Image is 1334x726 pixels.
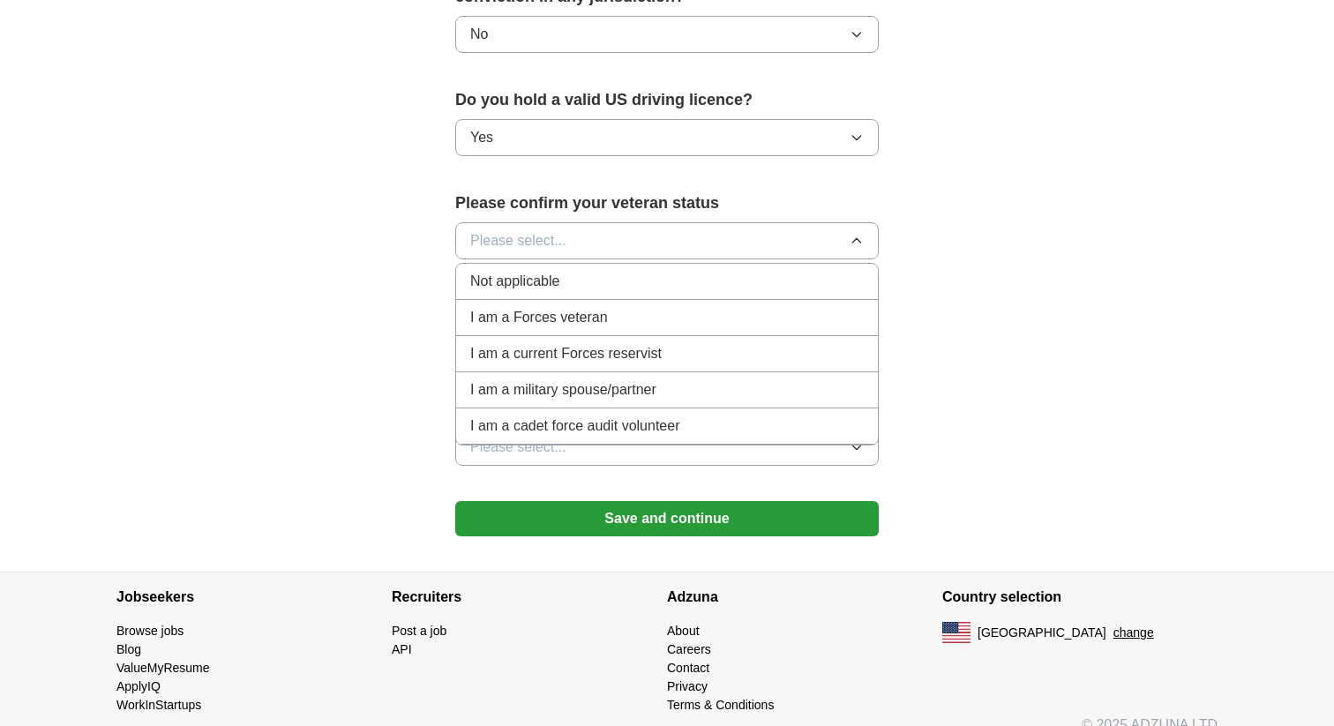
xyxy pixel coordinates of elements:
[116,642,141,656] a: Blog
[455,16,879,53] button: No
[978,624,1106,642] span: [GEOGRAPHIC_DATA]
[455,222,879,259] button: Please select...
[470,343,662,364] span: I am a current Forces reservist
[942,622,971,643] img: US flag
[455,501,879,536] button: Save and continue
[942,573,1218,622] h4: Country selection
[455,191,879,215] label: Please confirm your veteran status
[470,437,566,458] span: Please select...
[455,429,879,466] button: Please select...
[455,119,879,156] button: Yes
[470,379,656,400] span: I am a military spouse/partner
[470,271,559,292] span: Not applicable
[455,88,879,112] label: Do you hold a valid US driving licence?
[667,698,774,712] a: Terms & Conditions
[470,415,679,437] span: I am a cadet force audit volunteer
[667,624,700,638] a: About
[116,679,161,693] a: ApplyIQ
[392,624,446,638] a: Post a job
[116,661,210,675] a: ValueMyResume
[116,624,184,638] a: Browse jobs
[470,307,608,328] span: I am a Forces veteran
[470,127,493,148] span: Yes
[392,642,412,656] a: API
[667,642,711,656] a: Careers
[470,24,488,45] span: No
[470,230,566,251] span: Please select...
[667,661,709,675] a: Contact
[1113,624,1154,642] button: change
[667,679,708,693] a: Privacy
[116,698,201,712] a: WorkInStartups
